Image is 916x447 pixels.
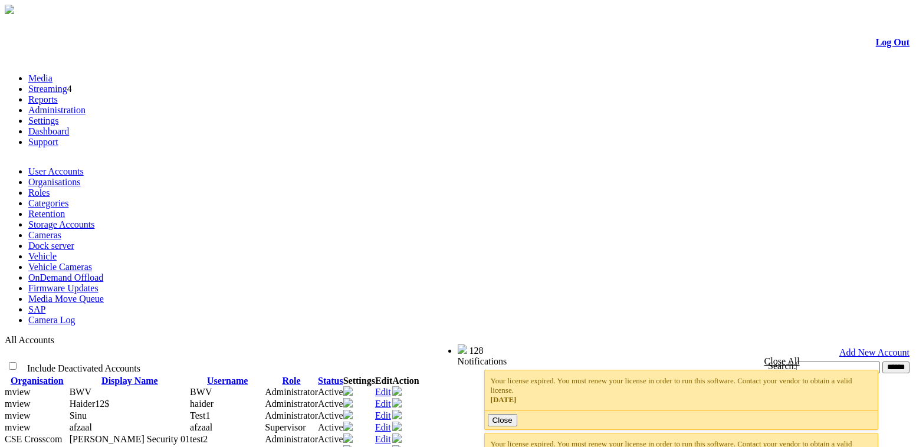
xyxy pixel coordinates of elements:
span: mview [5,399,31,409]
a: OnDemand Offload [28,272,103,282]
div: Your license expired. You must renew your license in order to run this software. Contact your ven... [491,376,872,405]
td: Active [318,398,343,410]
a: Streaming [28,84,67,94]
td: Active [318,422,343,433]
a: Administration [28,105,86,115]
span: mview [5,387,31,397]
span: mview [5,422,31,432]
a: Reports [28,94,58,104]
button: Close [488,414,517,426]
a: Organisation [11,376,64,386]
span: 128 [470,346,484,356]
a: Firmware Updates [28,283,99,293]
a: Cameras [28,230,61,240]
td: Active [318,433,343,445]
span: 4 [67,84,72,94]
a: SAP [28,304,45,314]
a: Status [318,376,343,386]
a: Media [28,73,52,83]
td: Supervisor [265,422,318,433]
a: Vehicle Cameras [28,262,92,272]
span: afzaal [190,422,212,432]
span: mview [5,410,31,420]
span: Welcome, BWV (Administrator) [333,345,434,354]
img: bell25.png [458,344,467,354]
span: test2 [190,434,208,444]
a: Username [207,376,248,386]
a: Settings [28,116,59,126]
a: Vehicle [28,251,57,261]
td: Administrator [265,386,318,398]
a: Media Move Queue [28,294,104,304]
span: [DATE] [491,395,517,404]
a: Roles [28,188,50,198]
td: Administrator [265,433,318,445]
a: Display Name [101,376,158,386]
a: Close All [764,356,800,366]
img: arrow-3.png [5,5,14,14]
span: haider [190,399,214,409]
div: Notifications [458,356,887,367]
span: All Accounts [5,335,54,345]
td: Administrator [265,410,318,422]
span: Include Deactivated Accounts [27,363,140,373]
a: Dock server [28,241,74,251]
a: Organisations [28,177,81,187]
span: BWV [190,387,212,397]
a: Retention [28,209,65,219]
span: Test1 [190,410,210,420]
a: Role [283,376,301,386]
a: Categories [28,198,68,208]
td: Administrator [265,398,318,410]
span: Contact Method: SMS and Email [70,410,87,420]
a: User Accounts [28,166,84,176]
a: Storage Accounts [28,219,94,229]
a: Support [28,137,58,147]
a: Dashboard [28,126,69,136]
span: Contact Method: SMS and Email [70,434,190,444]
span: Contact Method: SMS and Email [70,422,92,432]
span: Contact Method: SMS and Email [70,399,110,409]
span: CSE Crosscom [5,434,62,444]
span: Contact Method: None [70,387,91,397]
td: Active [318,386,343,398]
td: Active [318,410,343,422]
a: Camera Log [28,315,75,325]
a: Log Out [876,37,910,47]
